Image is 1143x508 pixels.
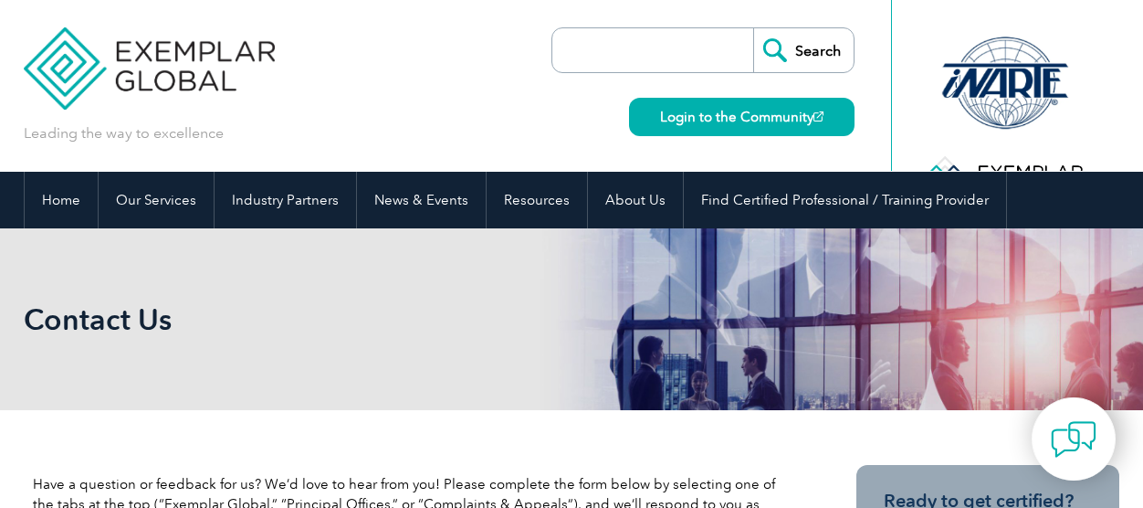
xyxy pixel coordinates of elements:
img: open_square.png [813,111,823,122]
a: Login to the Community [629,98,855,136]
a: About Us [588,172,683,228]
a: Home [25,172,98,228]
input: Search [753,28,854,72]
p: Leading the way to excellence [24,123,224,143]
img: contact-chat.png [1051,417,1096,462]
a: Find Certified Professional / Training Provider [684,172,1006,228]
a: Industry Partners [215,172,356,228]
h1: Contact Us [24,302,725,337]
a: News & Events [357,172,486,228]
a: Resources [487,172,587,228]
a: Our Services [99,172,214,228]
